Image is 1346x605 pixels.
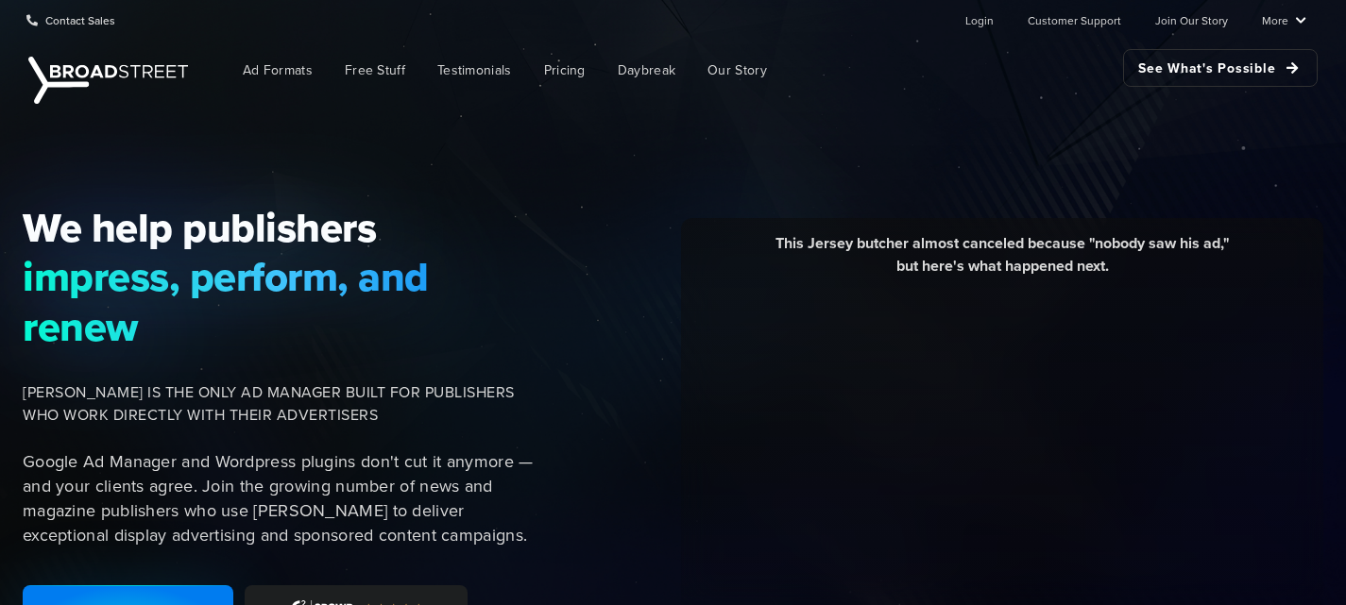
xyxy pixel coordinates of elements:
a: Login [965,1,994,39]
nav: Main [198,40,1318,101]
span: [PERSON_NAME] IS THE ONLY AD MANAGER BUILT FOR PUBLISHERS WHO WORK DIRECTLY WITH THEIR ADVERTISERS [23,381,540,427]
a: Testimonials [423,49,526,92]
span: Testimonials [437,60,512,80]
a: Our Story [693,49,781,92]
a: See What's Possible [1123,49,1318,87]
a: Join Our Story [1155,1,1228,39]
a: Contact Sales [26,1,115,39]
span: Ad Formats [243,60,313,80]
span: We help publishers [23,203,540,252]
span: impress, perform, and renew [23,252,540,351]
span: Our Story [707,60,767,80]
a: Daybreak [604,49,690,92]
div: This Jersey butcher almost canceled because "nobody saw his ad," but here's what happened next. [695,232,1309,292]
a: Free Stuff [331,49,419,92]
p: Google Ad Manager and Wordpress plugins don't cut it anymore — and your clients agree. Join the g... [23,449,540,547]
span: Daybreak [618,60,675,80]
a: Pricing [530,49,600,92]
a: More [1262,1,1306,39]
span: Pricing [544,60,586,80]
span: Free Stuff [345,60,405,80]
img: Broadstreet | The Ad Manager for Small Publishers [28,57,188,104]
a: Ad Formats [229,49,327,92]
a: Customer Support [1028,1,1121,39]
